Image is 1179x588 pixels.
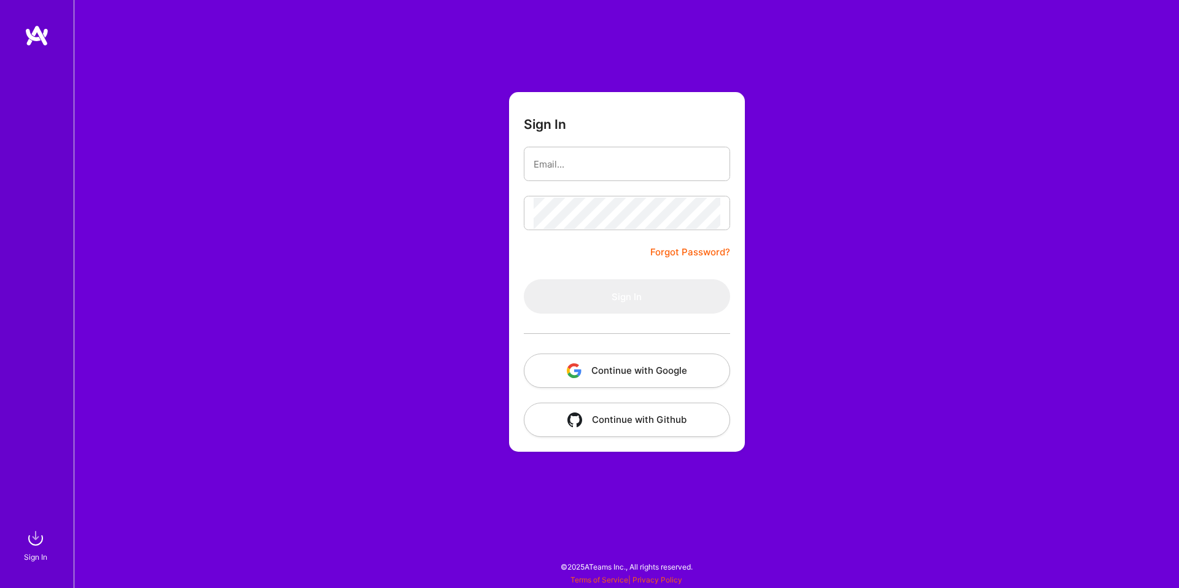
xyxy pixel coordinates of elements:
[23,526,48,551] img: sign in
[24,551,47,563] div: Sign In
[534,149,720,180] input: Email...
[25,25,49,47] img: logo
[632,575,682,584] a: Privacy Policy
[570,575,682,584] span: |
[524,354,730,388] button: Continue with Google
[524,279,730,314] button: Sign In
[524,117,566,132] h3: Sign In
[26,526,48,563] a: sign inSign In
[74,551,1179,582] div: © 2025 ATeams Inc., All rights reserved.
[567,363,582,378] img: icon
[524,403,730,437] button: Continue with Github
[567,412,582,427] img: icon
[650,245,730,260] a: Forgot Password?
[570,575,628,584] a: Terms of Service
